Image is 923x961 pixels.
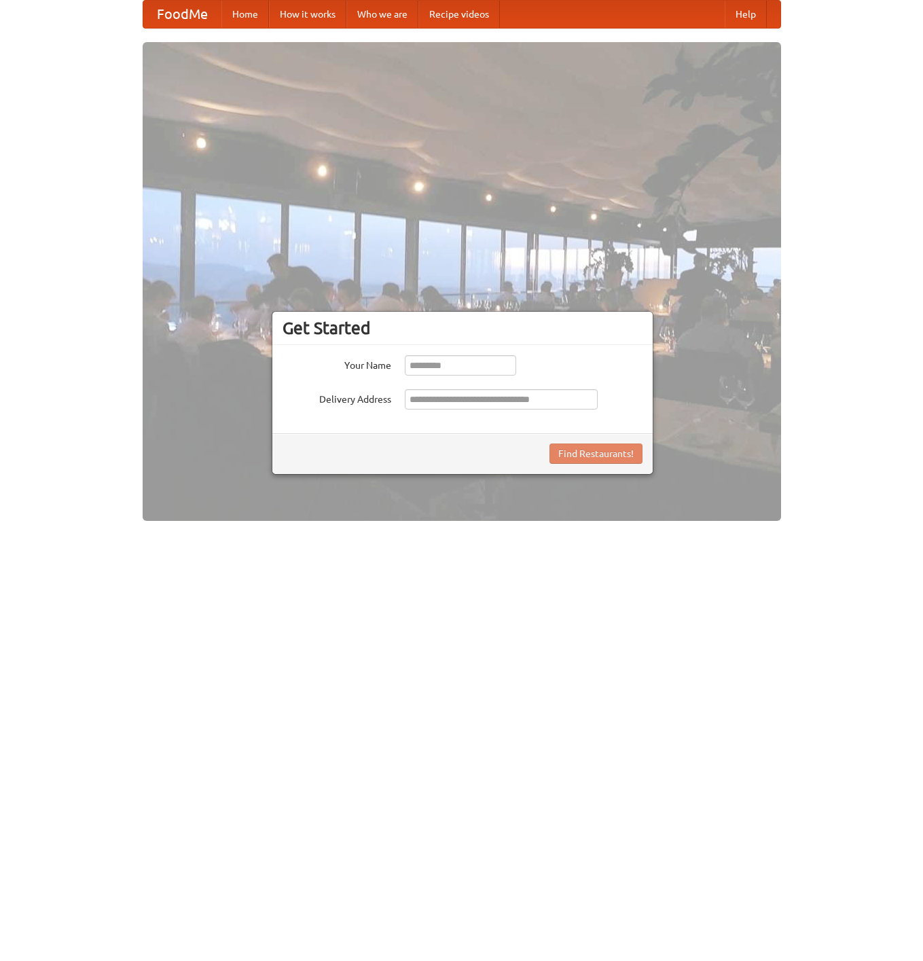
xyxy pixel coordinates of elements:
[549,443,643,464] button: Find Restaurants!
[283,318,643,338] h3: Get Started
[725,1,767,28] a: Help
[221,1,269,28] a: Home
[269,1,346,28] a: How it works
[283,389,391,406] label: Delivery Address
[418,1,500,28] a: Recipe videos
[283,355,391,372] label: Your Name
[346,1,418,28] a: Who we are
[143,1,221,28] a: FoodMe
